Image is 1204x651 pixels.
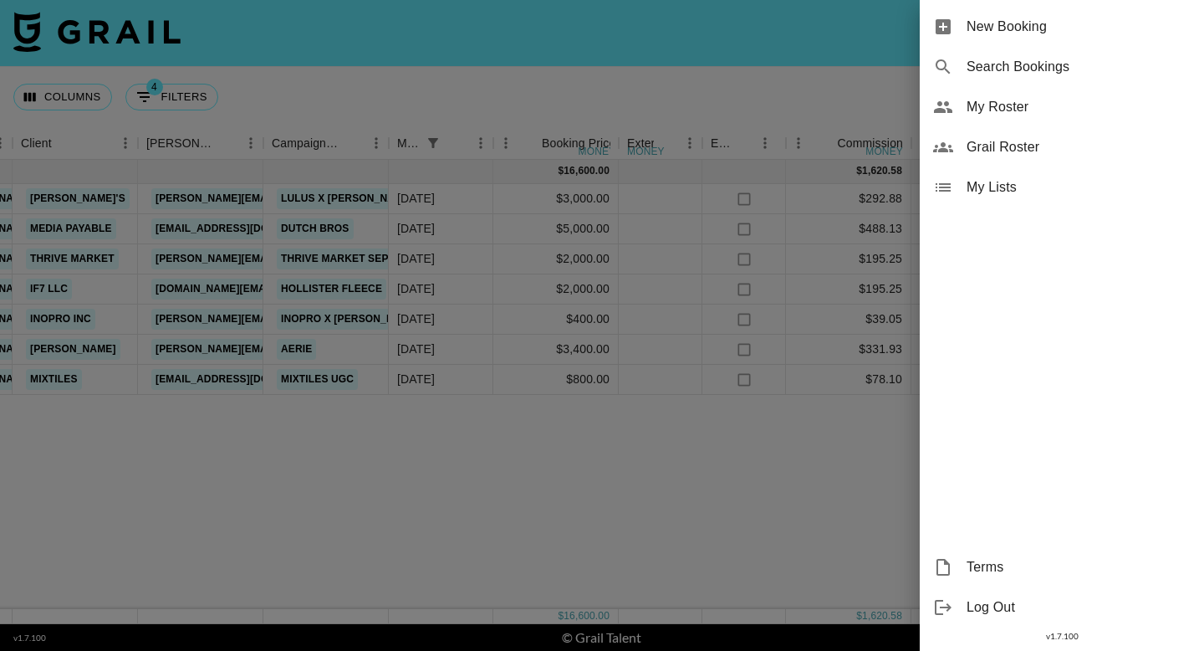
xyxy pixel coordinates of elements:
div: Log Out [920,587,1204,628]
div: Search Bookings [920,47,1204,87]
div: Grail Roster [920,127,1204,167]
div: My Lists [920,167,1204,208]
div: My Roster [920,87,1204,127]
div: New Booking [920,7,1204,47]
span: Log Out [967,597,1191,618]
span: New Booking [967,17,1191,37]
span: Grail Roster [967,137,1191,157]
div: v 1.7.100 [920,628,1204,645]
span: Search Bookings [967,57,1191,77]
span: My Roster [967,97,1191,117]
div: Terms [920,547,1204,587]
span: My Lists [967,177,1191,197]
span: Terms [967,557,1191,577]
